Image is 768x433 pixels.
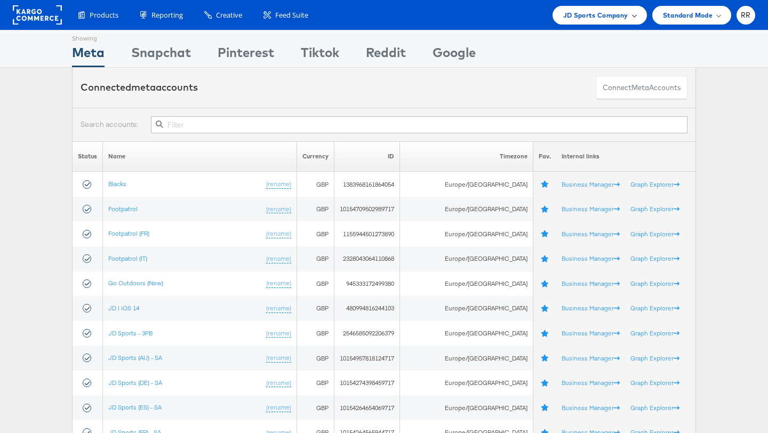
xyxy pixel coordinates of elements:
[630,230,679,238] a: Graph Explorer
[563,10,628,21] span: JD Sports Company
[334,246,400,271] td: 2328043064110868
[562,329,620,337] a: Business Manager
[72,43,105,67] div: Meta
[216,10,242,20] span: Creative
[266,180,291,189] a: (rename)
[297,371,334,396] td: GBP
[630,329,679,337] a: Graph Explorer
[266,254,291,263] a: (rename)
[630,354,679,362] a: Graph Explorer
[562,205,620,213] a: Business Manager
[400,346,533,371] td: Europe/[GEOGRAPHIC_DATA]
[108,354,162,362] a: JD Sports (AU) - SA
[334,395,400,420] td: 10154264654069717
[103,141,297,172] th: Name
[630,379,679,387] a: Graph Explorer
[297,246,334,271] td: GBP
[741,12,751,19] span: RR
[108,229,149,237] a: Footpatrol (FR)
[297,221,334,246] td: GBP
[108,205,138,213] a: Footpatrol
[108,329,153,337] a: JD Sports - 3PB
[72,30,105,43] div: Showing
[108,304,139,312] a: JD | iOS 14
[266,354,291,363] a: (rename)
[266,329,291,338] a: (rename)
[630,279,679,287] a: Graph Explorer
[562,180,620,188] a: Business Manager
[400,296,533,321] td: Europe/[GEOGRAPHIC_DATA]
[297,141,334,172] th: Currency
[297,346,334,371] td: GBP
[131,43,191,67] div: Snapchat
[297,395,334,420] td: GBP
[366,43,406,67] div: Reddit
[73,141,103,172] th: Status
[400,271,533,296] td: Europe/[GEOGRAPHIC_DATA]
[630,205,679,213] a: Graph Explorer
[433,43,476,67] div: Google
[301,43,339,67] div: Tiktok
[334,221,400,246] td: 1155944501273890
[108,379,162,387] a: JD Sports (DE) - SA
[297,296,334,321] td: GBP
[297,197,334,222] td: GBP
[218,43,274,67] div: Pinterest
[400,246,533,271] td: Europe/[GEOGRAPHIC_DATA]
[266,403,291,412] a: (rename)
[266,304,291,313] a: (rename)
[562,354,620,362] a: Business Manager
[297,172,334,197] td: GBP
[400,221,533,246] td: Europe/[GEOGRAPHIC_DATA]
[108,180,126,188] a: Blacks
[562,379,620,387] a: Business Manager
[334,197,400,222] td: 10154709502989717
[275,10,308,20] span: Feed Suite
[400,395,533,420] td: Europe/[GEOGRAPHIC_DATA]
[334,141,400,172] th: ID
[562,304,620,312] a: Business Manager
[266,229,291,238] a: (rename)
[562,254,620,262] a: Business Manager
[131,81,156,93] span: meta
[400,172,533,197] td: Europe/[GEOGRAPHIC_DATA]
[663,10,713,21] span: Standard Mode
[400,197,533,222] td: Europe/[GEOGRAPHIC_DATA]
[630,304,679,312] a: Graph Explorer
[151,116,687,133] input: Filter
[630,180,679,188] a: Graph Explorer
[334,371,400,396] td: 10154274398459717
[266,279,291,288] a: (rename)
[297,271,334,296] td: GBP
[400,371,533,396] td: Europe/[GEOGRAPHIC_DATA]
[334,296,400,321] td: 480994816244103
[151,10,183,20] span: Reporting
[81,81,198,94] div: Connected accounts
[630,404,679,412] a: Graph Explorer
[266,205,291,214] a: (rename)
[90,10,118,20] span: Products
[400,141,533,172] th: Timezone
[562,404,620,412] a: Business Manager
[400,321,533,346] td: Europe/[GEOGRAPHIC_DATA]
[334,172,400,197] td: 1383968161864054
[334,271,400,296] td: 945333172499380
[562,230,620,238] a: Business Manager
[266,379,291,388] a: (rename)
[334,346,400,371] td: 10154957818124717
[108,254,147,262] a: Footpatrol (IT)
[631,83,649,93] span: meta
[334,321,400,346] td: 2546585092206379
[297,321,334,346] td: GBP
[562,279,620,287] a: Business Manager
[108,279,163,287] a: Go Outdoors (New)
[630,254,679,262] a: Graph Explorer
[108,403,162,411] a: JD Sports (ES) - SA
[596,76,687,100] button: ConnectmetaAccounts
